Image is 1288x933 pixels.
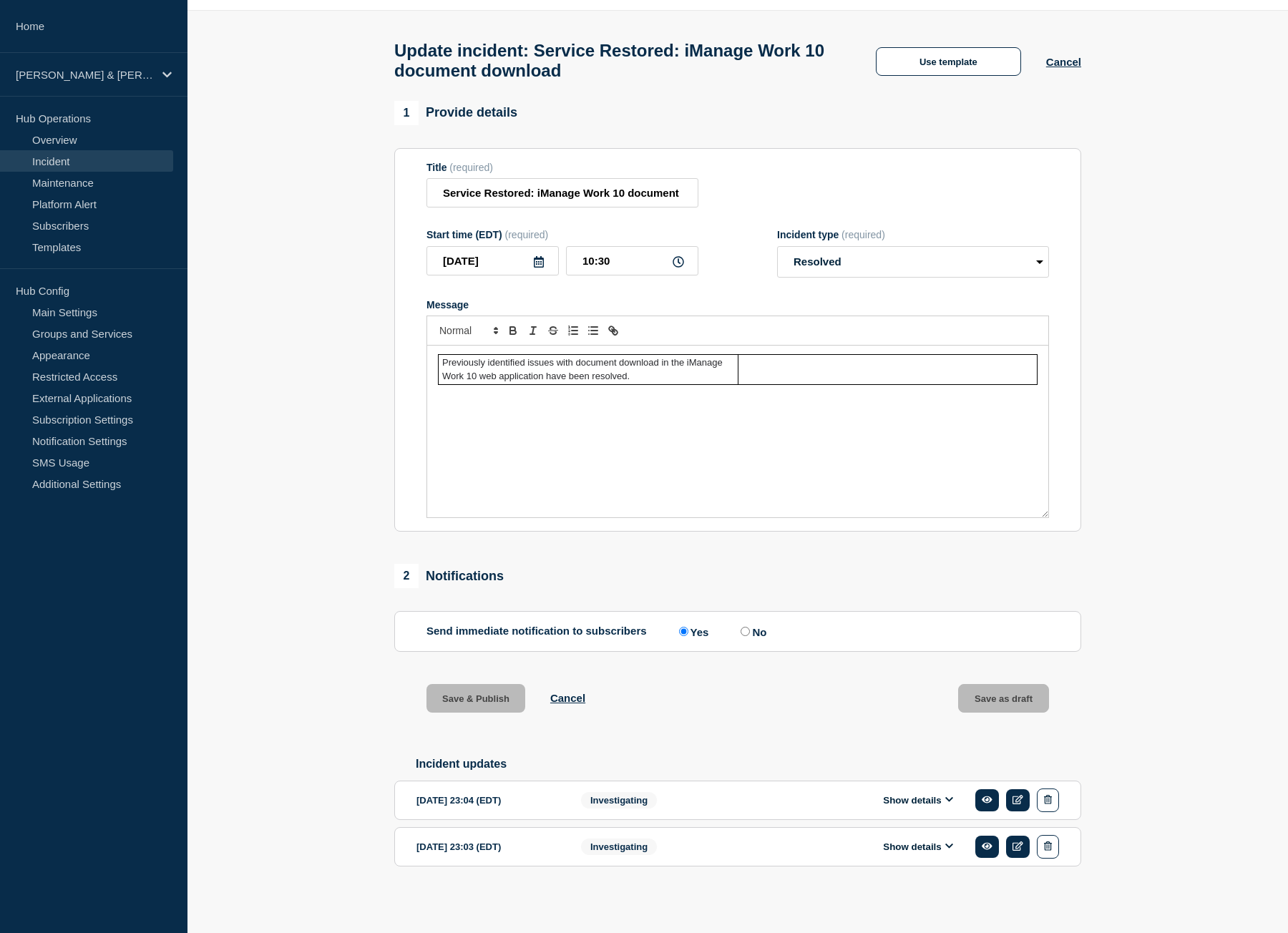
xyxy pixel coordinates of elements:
[566,246,698,275] input: HH:MM
[741,627,750,636] input: No
[505,229,549,240] span: (required)
[879,841,957,853] button: Show details
[416,835,560,859] div: [DATE] 23:03 (EDT)
[675,625,709,638] label: Yes
[394,564,419,588] span: 2
[394,41,851,81] h1: Update incident: Service Restored: iManage Work 10 document download
[427,346,1048,517] div: Message
[777,229,1049,240] div: Incident type
[737,625,766,638] label: No
[16,69,153,81] p: [PERSON_NAME] & [PERSON_NAME] (79a8e)
[543,322,563,339] button: Toggle strikethrough text
[563,322,583,339] button: Toggle ordered list
[503,322,523,339] button: Toggle bold text
[394,101,517,125] div: Provide details
[394,101,419,125] span: 1
[958,684,1049,713] button: Save as draft
[581,839,657,855] span: Investigating
[581,792,657,809] span: Investigating
[876,47,1021,76] button: Use template
[449,162,493,173] span: (required)
[679,627,688,636] input: Yes
[841,229,885,240] span: (required)
[394,564,504,588] div: Notifications
[442,357,725,381] span: Previously identified issues with document download in the iManage Work 10 web application have b...
[603,322,623,339] button: Toggle link
[1046,56,1081,68] button: Cancel
[426,178,698,207] input: Title
[550,692,585,704] button: Cancel
[426,162,698,173] div: Title
[416,758,1081,771] h2: Incident updates
[426,684,525,713] button: Save & Publish
[426,229,698,240] div: Start time (EDT)
[523,322,543,339] button: Toggle italic text
[426,625,1049,638] div: Send immediate notification to subscribers
[433,322,503,339] span: Font size
[426,625,647,638] p: Send immediate notification to subscribers
[583,322,603,339] button: Toggle bulleted list
[879,794,957,806] button: Show details
[416,788,560,812] div: [DATE] 23:04 (EDT)
[426,299,1049,311] div: Message
[777,246,1049,278] select: Incident type
[426,246,559,275] input: YYYY-MM-DD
